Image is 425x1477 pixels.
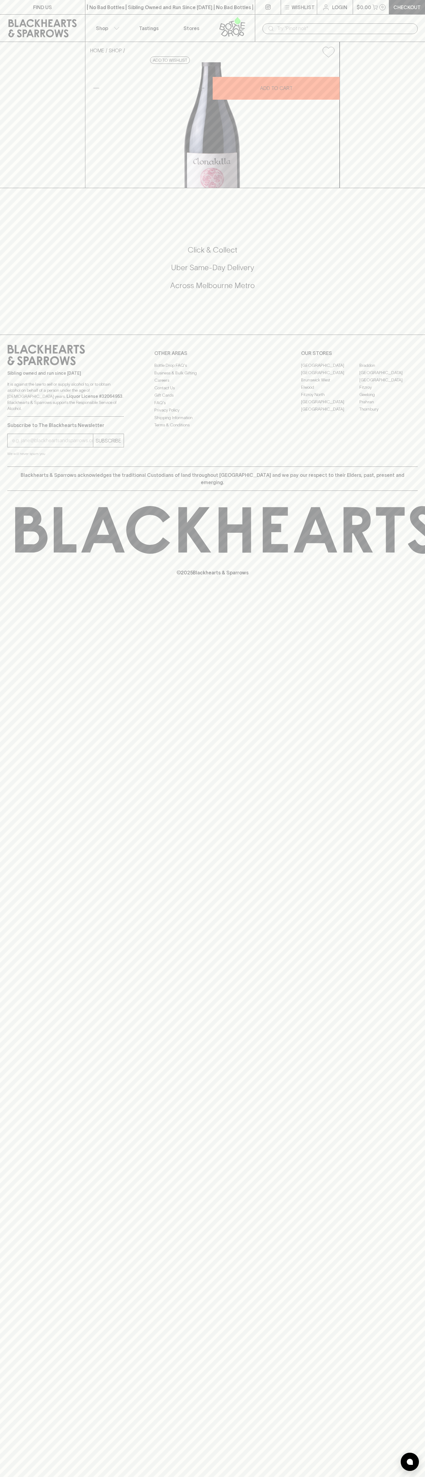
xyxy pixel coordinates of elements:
[154,369,271,377] a: Business & Bulk Gifting
[7,370,124,376] p: Sibling owned and run since [DATE]
[301,349,418,357] p: OUR STORES
[357,4,371,11] p: $0.00
[381,5,384,9] p: 0
[96,25,108,32] p: Shop
[93,434,124,447] button: SUBSCRIBE
[260,84,293,92] p: ADD TO CART
[183,25,199,32] p: Stores
[359,376,418,384] a: [GEOGRAPHIC_DATA]
[301,362,359,369] a: [GEOGRAPHIC_DATA]
[154,422,271,429] a: Terms & Conditions
[154,407,271,414] a: Privacy Policy
[320,44,337,60] button: Add to wishlist
[67,394,122,399] strong: Liquor License #32064953
[7,422,124,429] p: Subscribe to The Blackhearts Newsletter
[7,381,124,411] p: It is against the law to sell or supply alcohol to, or to obtain alcohol on behalf of a person un...
[139,25,159,32] p: Tastings
[128,15,170,42] a: Tastings
[7,263,418,273] h5: Uber Same-Day Delivery
[359,362,418,369] a: Braddon
[85,62,339,188] img: 37221.png
[154,399,271,406] a: FAQ's
[154,414,271,421] a: Shipping Information
[170,15,213,42] a: Stores
[277,24,413,33] input: Try "Pinot noir"
[301,391,359,398] a: Fitzroy North
[407,1459,413,1465] img: bubble-icon
[154,392,271,399] a: Gift Cards
[150,57,190,64] button: Add to wishlist
[90,48,104,53] a: HOME
[213,77,340,100] button: ADD TO CART
[393,4,421,11] p: Checkout
[7,245,418,255] h5: Click & Collect
[359,405,418,413] a: Thornbury
[109,48,122,53] a: SHOP
[7,451,124,457] p: We will never spam you
[7,221,418,322] div: Call to action block
[301,376,359,384] a: Brunswick West
[85,15,128,42] button: Shop
[96,437,121,444] p: SUBSCRIBE
[359,391,418,398] a: Geelong
[301,384,359,391] a: Elwood
[359,398,418,405] a: Prahran
[154,377,271,384] a: Careers
[33,4,52,11] p: FIND US
[154,384,271,391] a: Contact Us
[301,405,359,413] a: [GEOGRAPHIC_DATA]
[359,384,418,391] a: Fitzroy
[154,349,271,357] p: OTHER AREAS
[12,471,413,486] p: Blackhearts & Sparrows acknowledges the traditional Custodians of land throughout [GEOGRAPHIC_DAT...
[301,369,359,376] a: [GEOGRAPHIC_DATA]
[12,436,93,446] input: e.g. jane@blackheartsandsparrows.com.au
[301,398,359,405] a: [GEOGRAPHIC_DATA]
[7,281,418,291] h5: Across Melbourne Metro
[154,362,271,369] a: Bottle Drop FAQ's
[332,4,347,11] p: Login
[359,369,418,376] a: [GEOGRAPHIC_DATA]
[292,4,315,11] p: Wishlist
